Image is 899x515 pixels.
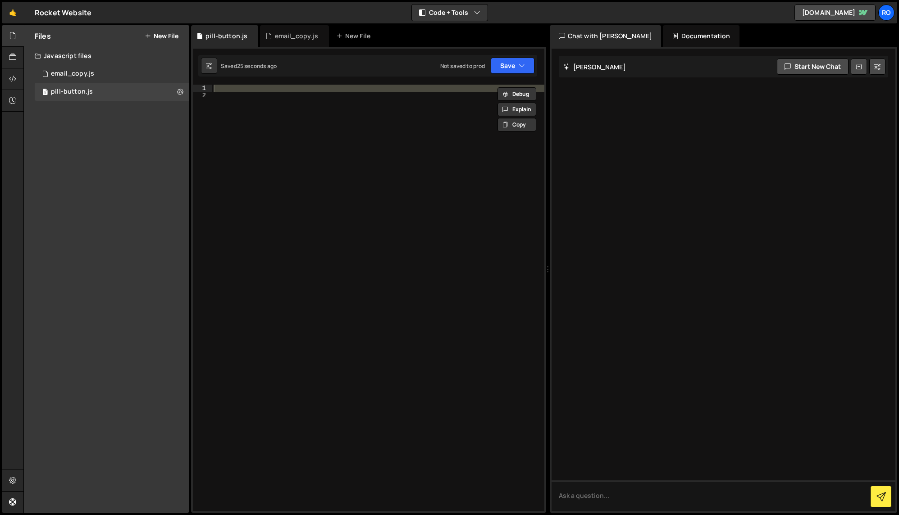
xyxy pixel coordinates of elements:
[35,7,91,18] div: Rocket Website
[193,92,212,99] div: 2
[491,58,534,74] button: Save
[563,63,626,71] h2: [PERSON_NAME]
[145,32,178,40] button: New File
[24,47,189,65] div: Javascript files
[412,5,488,21] button: Code + Tools
[663,25,739,47] div: Documentation
[51,70,94,78] div: email_copy.js
[497,103,536,116] button: Explain
[497,87,536,101] button: Debug
[777,59,849,75] button: Start new chat
[193,85,212,92] div: 1
[35,31,51,41] h2: Files
[336,32,374,41] div: New File
[221,62,277,70] div: Saved
[550,25,662,47] div: Chat with [PERSON_NAME]
[35,83,189,101] div: 16429/44656.js
[440,62,485,70] div: Not saved to prod
[205,32,247,41] div: pill-button.js
[2,2,24,23] a: 🤙
[237,62,277,70] div: 25 seconds ago
[878,5,894,21] a: Ro
[794,5,876,21] a: [DOMAIN_NAME]
[35,65,189,83] div: 16429/44495.js
[497,118,536,131] button: Copy
[42,89,48,96] span: 1
[275,32,318,41] div: email_copy.js
[51,88,93,96] div: pill-button.js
